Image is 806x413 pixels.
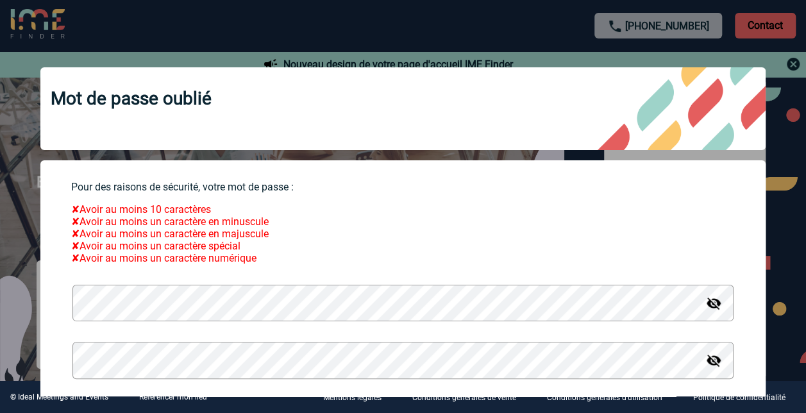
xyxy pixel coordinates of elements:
div: Avoir au moins un caractère en minuscule [71,215,735,228]
div: Mot de passe oublié [40,67,766,150]
p: Conditions générales d'utilisation [547,394,662,403]
span: ✘ [71,240,80,252]
p: Pour des raisons de sécurité, votre mot de passe : [71,181,735,193]
a: Conditions générales de vente [402,391,537,403]
div: Avoir au moins 10 caractères [71,203,735,215]
a: Conditions générales d'utilisation [537,391,683,403]
span: ✘ [71,203,80,215]
div: Avoir au moins un caractère numérique [71,252,735,264]
p: Conditions générales de vente [412,394,516,403]
span: ✘ [71,228,80,240]
div: © Ideal Meetings and Events [10,392,108,401]
span: ✘ [71,252,80,264]
a: Référencer mon lieu [139,392,207,401]
div: Avoir au moins un caractère spécial [71,240,735,252]
a: Politique de confidentialité [683,391,806,403]
div: Avoir au moins un caractère en majuscule [71,228,735,240]
p: Mentions légales [323,394,382,403]
p: Politique de confidentialité [693,394,785,403]
span: ✘ [71,215,80,228]
a: Mentions légales [313,391,402,403]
